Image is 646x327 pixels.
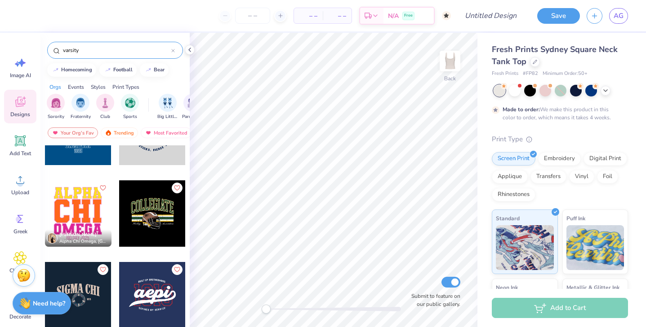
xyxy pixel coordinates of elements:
span: Fresh Prints [492,70,518,78]
div: Embroidery [538,152,581,166]
img: most_fav.gif [145,130,152,136]
button: football [99,63,137,77]
span: Sorority [48,113,64,120]
span: Fresh Prints Sydney Square Neck Tank Top [492,44,618,67]
strong: Need help? [33,299,65,308]
div: filter for Sports [121,94,139,120]
div: filter for Club [96,94,114,120]
div: Foil [597,170,618,183]
span: N/A [388,11,399,21]
span: AG [614,11,624,21]
span: Puff Ink [566,214,585,223]
span: Add Text [9,150,31,157]
span: Fraternity [71,113,91,120]
div: Most Favorited [141,127,192,138]
span: Upload [11,189,29,196]
span: – – [328,11,346,21]
div: Vinyl [569,170,594,183]
div: filter for Fraternity [71,94,91,120]
span: Minimum Order: 50 + [543,70,588,78]
a: AG [609,8,628,24]
img: Fraternity Image [76,98,85,108]
span: # FP82 [523,70,538,78]
div: bear [154,67,165,72]
div: Orgs [49,83,61,91]
img: Puff Ink [566,225,624,270]
div: Print Types [112,83,139,91]
button: filter button [121,94,139,120]
button: Like [98,264,108,275]
img: most_fav.gif [52,130,59,136]
button: homecoming [47,63,96,77]
div: Screen Print [492,152,535,166]
button: filter button [71,94,91,120]
div: football [113,67,133,72]
div: Your Org's Fav [48,127,98,138]
div: Print Type [492,134,628,144]
img: trend_line.gif [104,67,111,73]
div: Accessibility label [262,305,271,314]
button: filter button [182,94,203,120]
img: trend_line.gif [145,67,152,73]
button: filter button [96,94,114,120]
span: Decorate [9,313,31,320]
span: Clipart & logos [5,267,35,281]
label: Submit to feature on our public gallery. [406,292,460,308]
div: Trending [101,127,138,138]
button: bear [140,63,169,77]
img: Big Little Reveal Image [163,98,173,108]
div: filter for Big Little Reveal [157,94,178,120]
span: Designs [10,111,30,118]
img: Sports Image [125,98,135,108]
span: Free [404,13,413,19]
input: – – [235,8,270,24]
button: filter button [157,94,178,120]
div: Styles [91,83,106,91]
div: Transfers [530,170,566,183]
strong: Made to order: [503,106,540,113]
div: homecoming [61,67,92,72]
span: Club [100,113,110,120]
img: Standard [496,225,554,270]
button: Like [98,183,108,193]
span: [PERSON_NAME] [59,231,97,238]
input: Try "Alpha" [62,46,171,55]
span: Greek [13,228,27,235]
span: Big Little Reveal [157,113,178,120]
div: Applique [492,170,528,183]
div: Digital Print [584,152,627,166]
img: Club Image [100,98,110,108]
span: – – [299,11,317,21]
div: Events [68,83,84,91]
img: Sorority Image [51,98,61,108]
span: Sports [123,113,137,120]
span: Parent's Weekend [182,113,203,120]
span: Metallic & Glitter Ink [566,283,619,292]
div: We make this product in this color to order, which means it takes 4 weeks. [503,105,613,122]
div: Back [444,74,456,83]
div: Rhinestones [492,188,535,201]
input: Untitled Design [458,7,524,25]
button: Save [537,8,580,24]
button: Like [172,183,183,193]
div: filter for Parent's Weekend [182,94,203,120]
button: Like [172,264,183,275]
img: Parent's Weekend Image [187,98,198,108]
img: trending.gif [105,130,112,136]
span: Standard [496,214,520,223]
img: Back [441,52,459,70]
div: filter for Sorority [47,94,65,120]
img: trend_line.gif [52,67,59,73]
span: Image AI [10,72,31,79]
span: Neon Ink [496,283,518,292]
span: Alpha Chi Omega, [GEOGRAPHIC_DATA] [59,238,108,245]
button: filter button [47,94,65,120]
